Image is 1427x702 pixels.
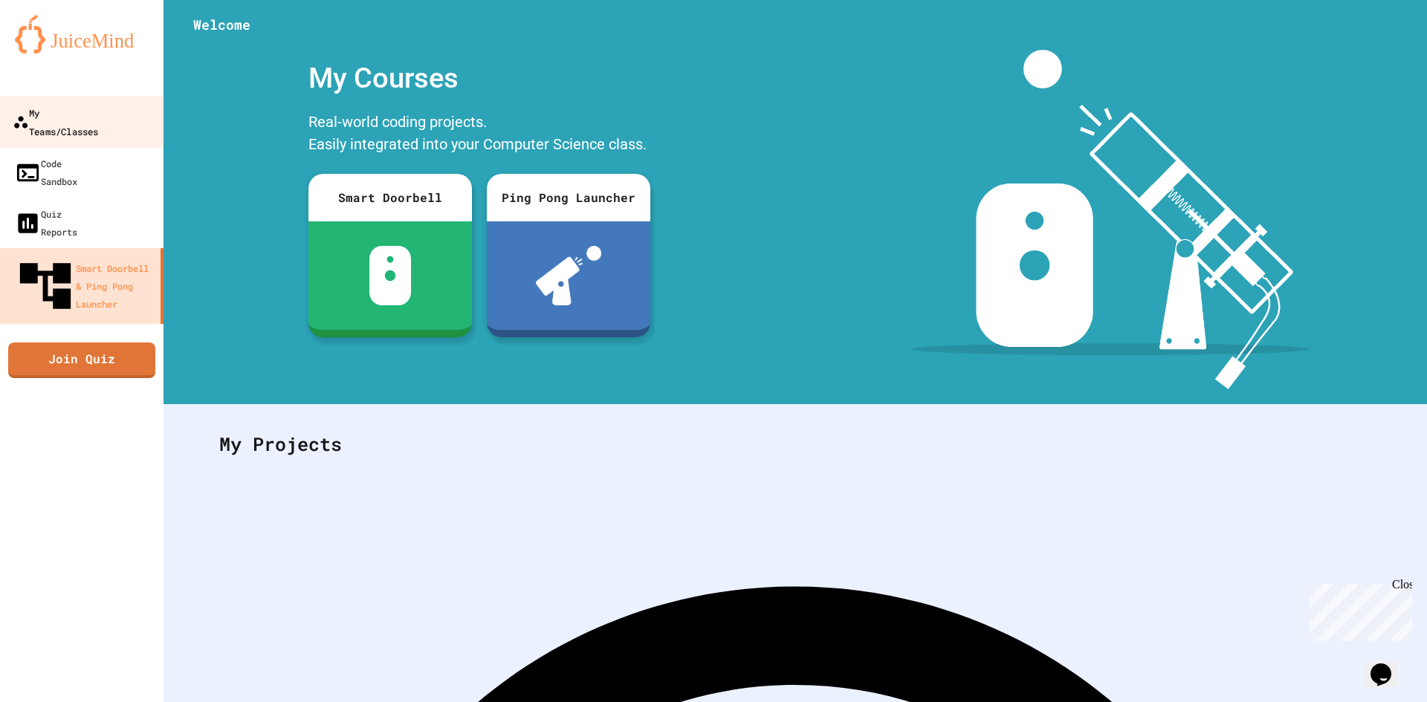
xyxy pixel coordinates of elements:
[912,50,1310,389] img: banner-image-my-projects.png
[6,6,103,94] div: Chat with us now!Close
[301,50,658,107] div: My Courses
[301,107,658,163] div: Real-world coding projects. Easily integrated into your Computer Science class.
[13,103,98,140] div: My Teams/Classes
[308,174,472,221] div: Smart Doorbell
[1365,643,1412,687] iframe: chat widget
[487,174,650,221] div: Ping Pong Launcher
[8,342,155,378] a: Join Quiz
[15,256,155,316] div: Smart Doorbell & Ping Pong Launcher
[15,205,77,241] div: Quiz Reports
[204,415,1386,473] div: My Projects
[536,246,602,305] img: ppl-with-ball.png
[15,15,149,53] img: logo-orange.svg
[1304,578,1412,641] iframe: chat widget
[15,155,77,190] div: Code Sandbox
[369,246,412,305] img: sdb-white.svg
